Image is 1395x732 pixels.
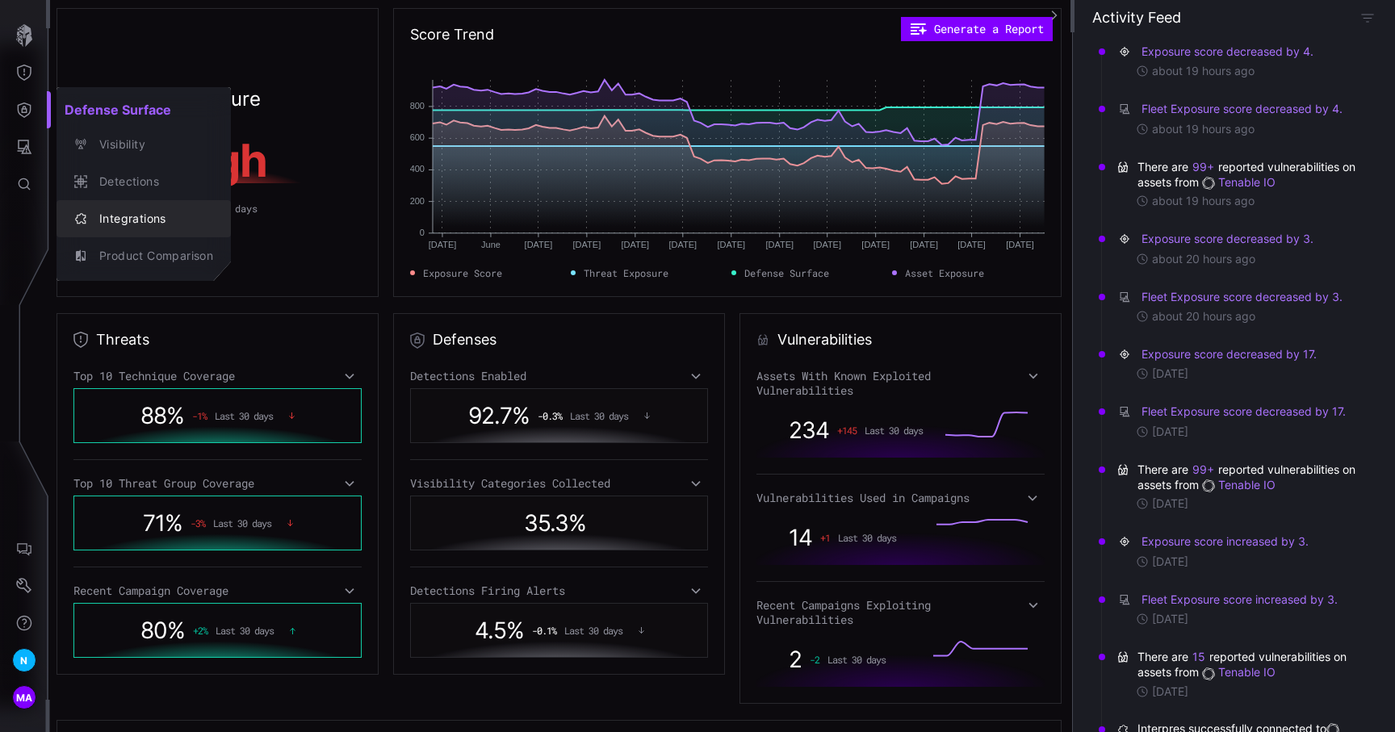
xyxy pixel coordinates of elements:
div: Detections [91,172,213,192]
button: Product Comparison [57,237,231,274]
div: Visibility [91,135,213,155]
button: Integrations [57,200,231,237]
button: Visibility [57,126,231,163]
div: Integrations [91,209,213,229]
h2: Defense Surface [57,94,231,126]
div: Product Comparison [91,246,213,266]
button: Detections [57,163,231,200]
